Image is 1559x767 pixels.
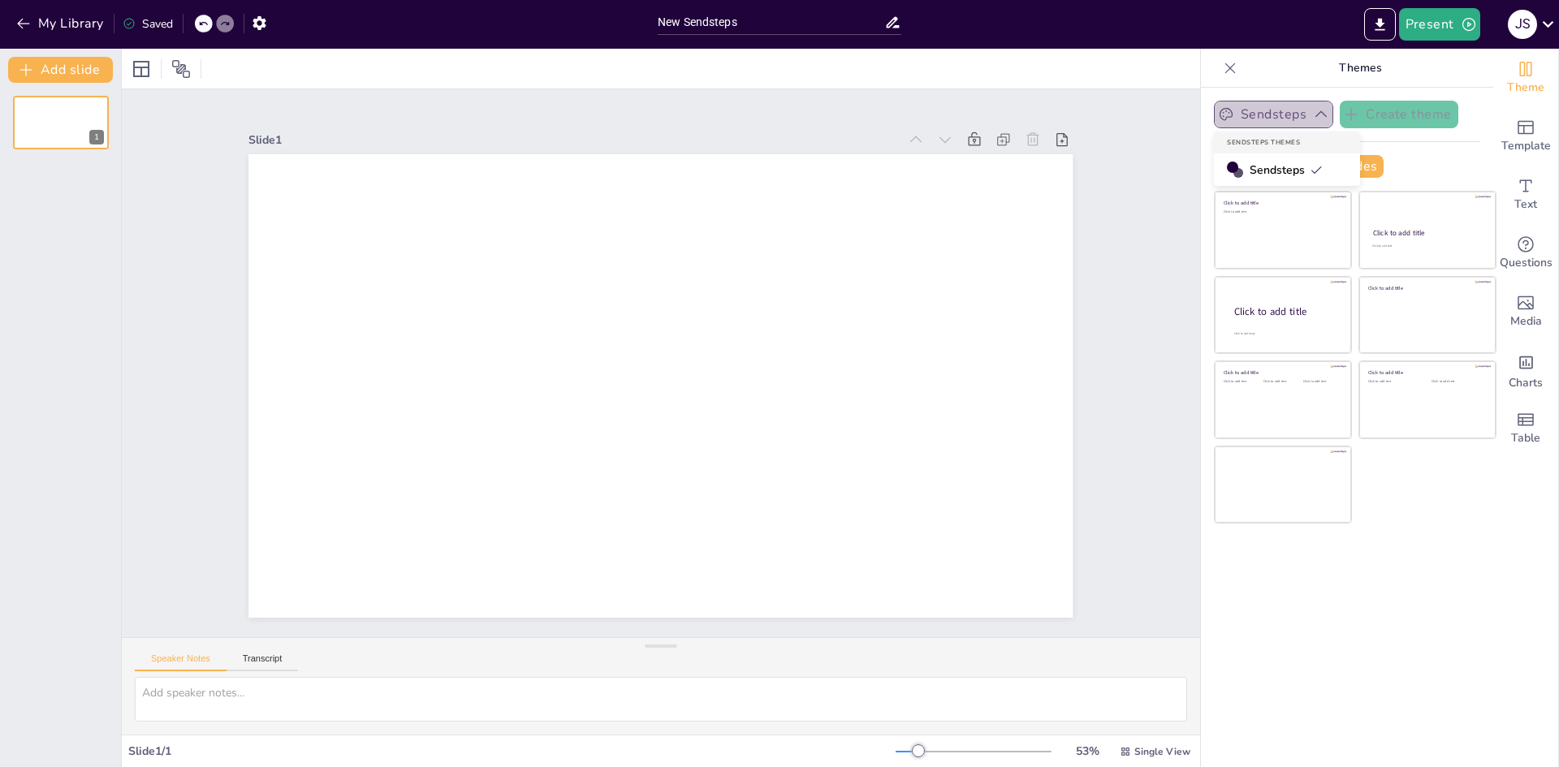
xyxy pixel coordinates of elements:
span: Media [1510,312,1542,330]
button: Add slide [8,57,113,83]
div: Click to add text [1263,380,1300,384]
span: Theme [1507,79,1544,97]
div: Click to add text [1372,244,1480,248]
div: Click to add title [1373,228,1481,238]
div: Click to add title [1224,200,1340,206]
span: Single View [1134,745,1190,758]
button: Speaker Notes [135,653,227,671]
div: Add charts and graphs [1493,341,1558,399]
div: Sendsteps Themes [1214,131,1360,153]
button: My Library [12,11,110,37]
div: Click to add text [1224,380,1260,384]
div: Add images, graphics, shapes or video [1493,282,1558,341]
input: Insert title [658,11,884,34]
button: J S [1508,8,1537,41]
button: Transcript [227,653,299,671]
div: Click to add text [1224,210,1340,214]
span: Template [1501,137,1551,155]
div: Add text boxes [1493,166,1558,224]
div: Add a table [1493,399,1558,458]
div: Click to add title [1224,369,1340,376]
button: Create theme [1340,101,1458,128]
div: Click to add title [1234,305,1338,319]
div: Click to add text [1368,380,1419,384]
p: Themes [1243,49,1477,88]
div: Add ready made slides [1493,107,1558,166]
span: Table [1511,429,1540,447]
div: Click to add title [1368,284,1484,291]
button: Sendsteps [1214,101,1333,128]
div: Get real-time input from your audience [1493,224,1558,282]
div: Click to add text [1432,380,1483,384]
div: 1 [89,130,104,144]
div: Click to add title [1368,369,1484,376]
span: Position [171,59,191,79]
button: Present [1399,8,1480,41]
div: Slide 1 / 1 [128,743,896,759]
div: Click to add text [1303,380,1340,384]
span: Text [1514,196,1537,213]
span: Sendsteps [1250,162,1323,178]
span: Questions [1500,254,1553,272]
button: Export to PowerPoint [1364,8,1396,41]
div: Click to add body [1234,332,1337,336]
div: 1 [13,96,109,149]
div: J S [1508,10,1537,39]
div: 53 % [1068,743,1107,759]
div: Saved [123,16,173,32]
div: Change the overall theme [1493,49,1558,107]
div: Layout [128,56,154,82]
span: Charts [1509,374,1543,392]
